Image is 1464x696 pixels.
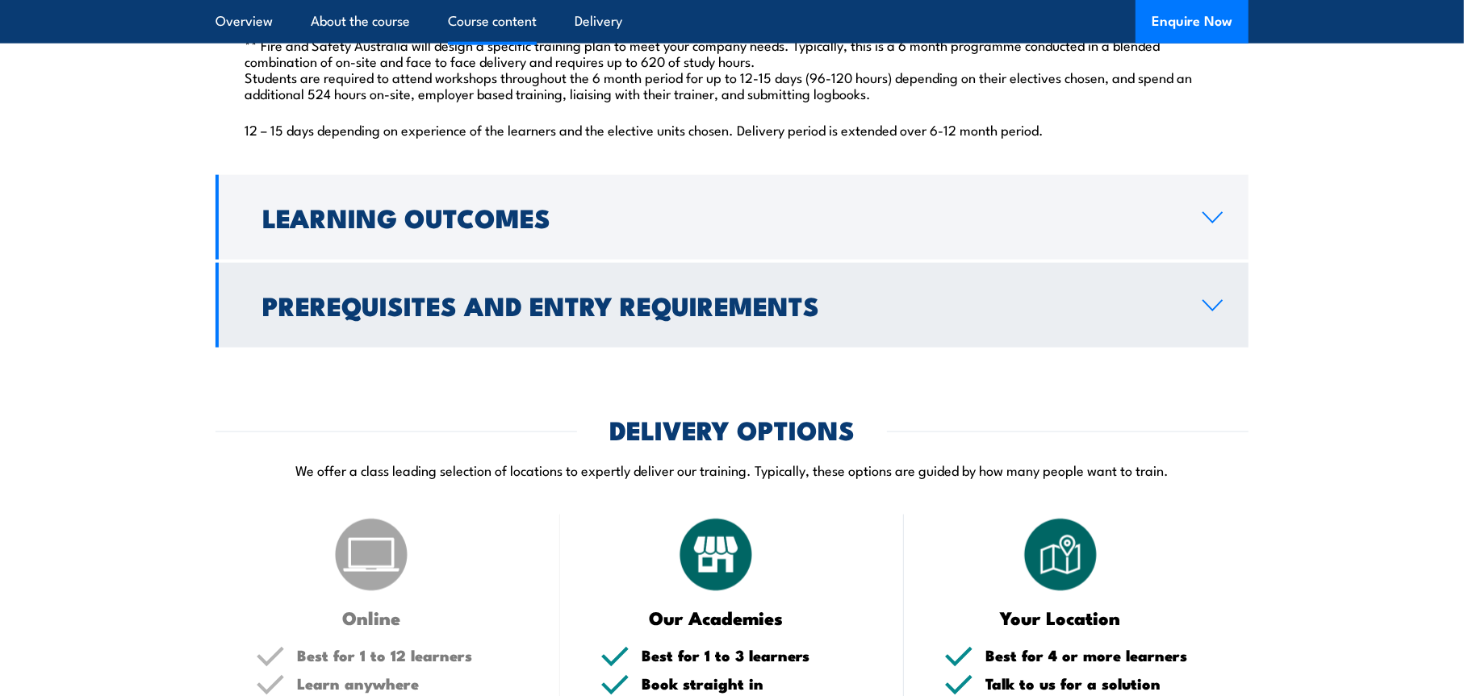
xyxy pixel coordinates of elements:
[256,608,487,627] h3: Online
[642,648,864,663] h5: Best for 1 to 3 learners
[245,121,1219,137] p: 12 – 15 days depending on experience of the learners and the elective units chosen. Delivery peri...
[297,676,520,691] h5: Learn anywhere
[245,4,1219,101] p: [1][2][3][4] – indicates pre-requisites for units listed within this training product # subject t...
[262,206,1177,228] h2: Learning Outcomes
[600,608,832,627] h3: Our Academies
[642,676,864,691] h5: Book straight in
[609,418,855,440] h2: DELIVERY OPTIONS
[297,648,520,663] h5: Best for 1 to 12 learners
[215,175,1249,260] a: Learning Outcomes
[215,461,1249,479] p: We offer a class leading selection of locations to expertly deliver our training. Typically, thes...
[262,294,1177,316] h2: Prerequisites and Entry Requirements
[985,648,1208,663] h5: Best for 4 or more learners
[985,676,1208,691] h5: Talk to us for a solution
[944,608,1176,627] h3: Your Location
[215,263,1249,348] a: Prerequisites and Entry Requirements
